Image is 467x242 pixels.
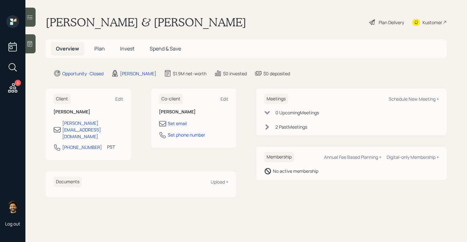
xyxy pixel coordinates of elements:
[168,131,205,138] div: Set phone number
[263,70,290,77] div: $0 deposited
[120,45,134,52] span: Invest
[94,45,105,52] span: Plan
[53,94,71,104] h6: Client
[62,120,123,140] div: [PERSON_NAME][EMAIL_ADDRESS][DOMAIN_NAME]
[53,177,82,187] h6: Documents
[275,109,319,116] div: 0 Upcoming Meeting s
[62,70,104,77] div: Opportunity · Closed
[107,144,115,150] div: PST
[159,109,229,115] h6: [PERSON_NAME]
[6,200,19,213] img: eric-schwartz-headshot.png
[56,45,79,52] span: Overview
[264,94,288,104] h6: Meetings
[53,109,123,115] h6: [PERSON_NAME]
[223,70,247,77] div: $0 invested
[150,45,181,52] span: Spend & Save
[115,96,123,102] div: Edit
[15,80,21,86] div: 3
[264,152,294,162] h6: Membership
[46,15,246,29] h1: [PERSON_NAME] & [PERSON_NAME]
[275,124,307,130] div: 2 Past Meeting s
[324,154,382,160] div: Annual Fee Based Planning +
[389,96,439,102] div: Schedule New Meeting +
[5,221,20,227] div: Log out
[273,168,318,174] div: No active membership
[159,94,183,104] h6: Co-client
[387,154,439,160] div: Digital-only Membership +
[211,179,228,185] div: Upload +
[62,144,102,151] div: [PHONE_NUMBER]
[423,19,442,26] div: Kustomer
[220,96,228,102] div: Edit
[379,19,404,26] div: Plan Delivery
[168,120,187,127] div: Set email
[173,70,206,77] div: $1.9M net-worth
[120,70,156,77] div: [PERSON_NAME]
